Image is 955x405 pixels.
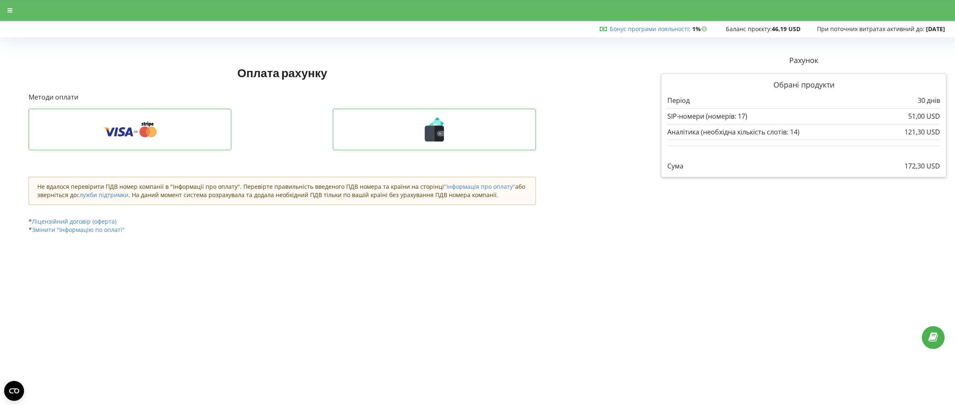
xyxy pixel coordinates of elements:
p: 172,30 USD [904,161,940,171]
p: Методи оплати [29,93,536,102]
p: Сума [667,161,684,171]
span: При поточних витратах активний до: [817,25,924,33]
p: Аналітика (необхідна кількість слотів: 14) [667,127,800,137]
p: Період [667,96,690,105]
div: Не вдалося перевірити ПДВ номер компанії в "Інформації про оплату". Перевірте правильність введен... [29,177,536,205]
strong: [DATE] [926,25,945,33]
a: Бонус програми лояльності [610,25,689,33]
a: "Інформація про оплату" [444,183,515,190]
p: 121,30 USD [904,127,940,137]
a: служби підтримки [77,191,128,199]
p: SIP-номери (номерів: 17) [667,112,747,121]
strong: 1% [692,25,709,33]
strong: 46,19 USD [772,25,800,33]
h1: Оплата рахунку [29,65,536,80]
button: Open CMP widget [4,381,24,401]
p: Рахунок [661,55,946,66]
span: : [610,25,691,33]
a: Ліцензійний договір (оферта) [32,217,116,225]
p: Обрані продукти [667,80,940,90]
p: 51,00 USD [908,112,940,121]
span: Баланс проєкту: [726,25,772,33]
p: 30 днів [918,96,940,105]
a: Змінити "Інформацію по оплаті" [32,226,125,234]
